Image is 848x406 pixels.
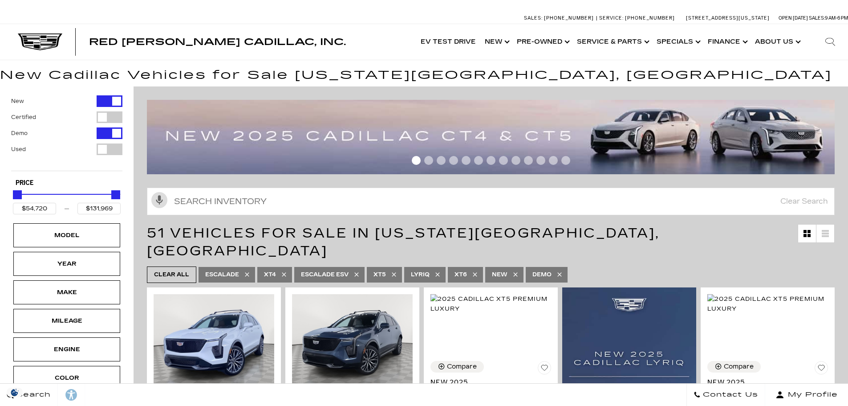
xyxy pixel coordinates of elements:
a: About Us [751,24,803,60]
div: ModelModel [13,223,120,247]
label: New [11,97,24,106]
span: XT6 [454,269,467,280]
a: Service: [PHONE_NUMBER] [596,16,677,21]
a: Finance [703,24,751,60]
input: Maximum [77,203,121,214]
a: EV Test Drive [416,24,480,60]
span: 51 Vehicles for Sale in [US_STATE][GEOGRAPHIC_DATA], [GEOGRAPHIC_DATA] [147,225,660,259]
a: Service & Parts [572,24,652,60]
span: Go to slide 3 [437,156,446,165]
div: MakeMake [13,280,120,304]
span: Go to slide 6 [474,156,483,165]
a: Red [PERSON_NAME] Cadillac, Inc. [89,37,346,46]
span: Go to slide 12 [549,156,558,165]
div: Maximum Price [111,190,120,199]
a: [STREET_ADDRESS][US_STATE] [686,15,770,21]
span: New 2025 [707,378,821,387]
section: Click to Open Cookie Consent Modal [4,388,25,397]
span: Search [14,389,51,401]
input: Minimum [13,203,56,214]
div: Filter by Vehicle Type [11,95,122,171]
div: Year [45,259,89,269]
a: New 2025Cadillac XT5 Premium Luxury [430,378,551,405]
span: Go to slide 4 [449,156,458,165]
button: Compare Vehicle [430,361,484,373]
div: Make [45,287,89,297]
button: Save Vehicle [815,361,828,378]
img: 2025 Cadillac XT5 Premium Luxury [430,294,551,314]
button: Open user profile menu [765,384,848,406]
div: EngineEngine [13,337,120,361]
span: Service: [599,15,624,21]
span: Go to slide 11 [536,156,545,165]
div: Mileage [45,316,89,326]
h5: Price [16,179,118,187]
span: XT5 [373,269,386,280]
div: Compare [447,363,477,371]
span: [PHONE_NUMBER] [544,15,594,21]
img: Cadillac Dark Logo with Cadillac White Text [18,33,62,50]
a: Contact Us [686,384,765,406]
span: New 2025 [430,378,544,387]
span: Go to slide 7 [487,156,495,165]
span: [PHONE_NUMBER] [625,15,675,21]
button: Compare Vehicle [707,361,761,373]
img: 2024 Cadillac XT4 Sport [154,294,274,385]
div: ColorColor [13,366,120,390]
span: XT4 [264,269,276,280]
span: Sales: [524,15,543,21]
a: New [480,24,512,60]
div: Price [13,187,121,214]
span: Red [PERSON_NAME] Cadillac, Inc. [89,37,346,47]
div: YearYear [13,252,120,276]
span: Go to slide 13 [561,156,570,165]
span: Escalade [205,269,239,280]
img: 2024 Cadillac XT4 Sport [292,294,413,385]
div: MileageMileage [13,309,120,333]
span: Demo [532,269,552,280]
div: Model [45,230,89,240]
a: Sales: [PHONE_NUMBER] [524,16,596,21]
img: 2025 Cadillac XT5 Premium Luxury [707,294,828,314]
span: Clear All [154,269,189,280]
span: New [492,269,507,280]
a: Pre-Owned [512,24,572,60]
div: Compare [724,363,754,371]
span: Go to slide 5 [462,156,471,165]
span: Escalade ESV [301,269,349,280]
img: 2507-july-ct-offer-09 [147,100,841,174]
div: Minimum Price [13,190,22,199]
span: Sales: [809,15,825,21]
label: Certified [11,113,36,122]
div: Engine [45,344,89,354]
div: Color [45,373,89,383]
label: Demo [11,129,28,138]
svg: Click to toggle on voice search [151,192,167,208]
label: Used [11,145,26,154]
span: Go to slide 8 [499,156,508,165]
span: Go to slide 10 [524,156,533,165]
input: Search Inventory [147,188,835,215]
button: Save Vehicle [538,361,551,378]
span: Open [DATE] [779,15,808,21]
span: 9 AM-6 PM [825,15,848,21]
a: New 2025Cadillac XT5 Premium Luxury [707,378,828,405]
span: Contact Us [701,389,758,401]
a: Specials [652,24,703,60]
span: LYRIQ [411,269,430,280]
span: Go to slide 9 [511,156,520,165]
span: My Profile [784,389,838,401]
span: Go to slide 2 [424,156,433,165]
span: Go to slide 1 [412,156,421,165]
img: Opt-Out Icon [4,388,25,397]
